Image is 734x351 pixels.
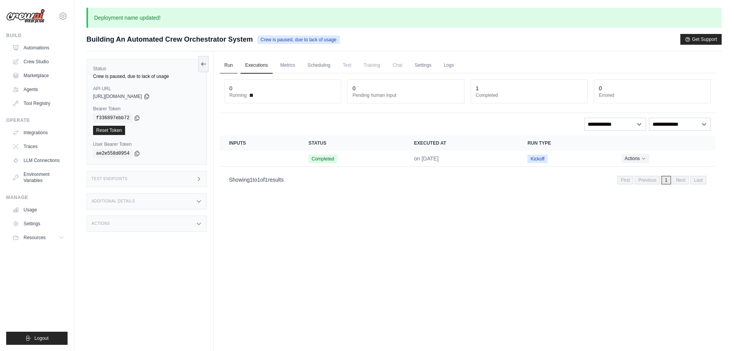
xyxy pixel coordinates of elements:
[93,149,132,158] code: ae2e558d0954
[353,84,356,92] div: 0
[229,176,284,184] p: Showing to of results
[241,57,273,74] a: Executions
[93,93,142,100] span: [URL][DOMAIN_NAME]
[622,154,649,163] button: Actions for execution
[9,69,68,82] a: Marketplace
[6,9,45,24] img: Logo
[661,176,671,184] span: 1
[617,176,633,184] span: First
[93,141,200,147] label: User Bearer Token
[527,155,548,163] span: Kickoff
[680,34,722,45] button: Get Support
[6,32,68,39] div: Build
[257,177,260,183] span: 1
[220,170,715,189] nav: Pagination
[9,42,68,54] a: Automations
[6,332,68,345] button: Logout
[92,199,135,204] h3: Additional Details
[276,57,300,74] a: Metrics
[220,135,299,151] th: Inputs
[518,135,612,151] th: Run Type
[617,176,706,184] nav: Pagination
[93,126,125,135] a: Reset Token
[92,177,128,181] h3: Test Endpoints
[265,177,268,183] span: 1
[86,34,253,45] span: Building An Automated Crew Orchestrator System
[9,140,68,153] a: Traces
[258,35,340,44] span: Crew is paused, due to lack of usage
[9,168,68,187] a: Environment Variables
[9,83,68,96] a: Agents
[93,113,132,123] code: f336897ebb72
[86,8,722,28] p: Deployment name updated!
[635,176,660,184] span: Previous
[690,176,706,184] span: Last
[9,127,68,139] a: Integrations
[405,135,518,151] th: Executed at
[24,235,46,241] span: Resources
[9,97,68,110] a: Tool Registry
[309,155,337,163] span: Completed
[439,57,458,74] a: Logs
[9,218,68,230] a: Settings
[220,57,237,74] a: Run
[338,57,356,73] span: Test
[673,176,689,184] span: Next
[9,204,68,216] a: Usage
[229,84,232,92] div: 0
[92,221,110,226] h3: Actions
[6,194,68,201] div: Manage
[359,57,385,73] span: Training is not available until the deployment is complete
[9,154,68,167] a: LLM Connections
[93,106,200,112] label: Bearer Token
[229,92,247,98] span: Running
[34,335,49,341] span: Logout
[299,135,405,151] th: Status
[6,117,68,123] div: Operate
[414,155,439,162] time: August 9, 2025 at 20:10 EDT
[220,135,715,189] section: Crew executions table
[476,92,583,98] dt: Completed
[93,73,200,79] div: Crew is paused, due to lack of usage
[250,177,253,183] span: 1
[93,66,200,72] label: Status
[9,56,68,68] a: Crew Studio
[476,84,479,92] div: 1
[599,84,602,92] div: 0
[599,92,706,98] dt: Errored
[9,231,68,244] button: Resources
[93,86,200,92] label: API URL
[353,92,459,98] dt: Pending human input
[388,57,407,73] span: Chat is not available until the deployment is complete
[303,57,335,74] a: Scheduling
[410,57,436,74] a: Settings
